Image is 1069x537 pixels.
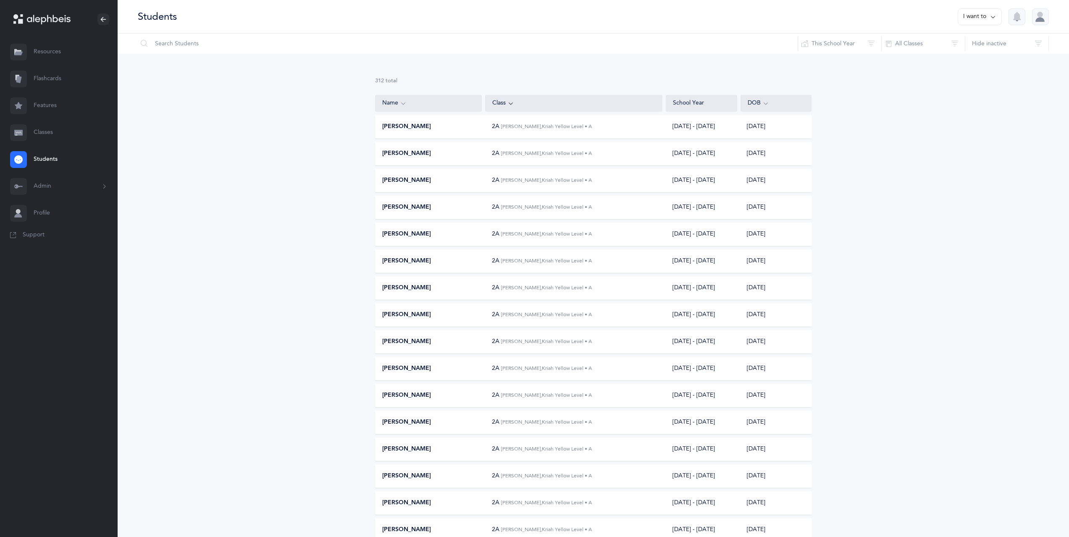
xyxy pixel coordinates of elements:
[382,499,431,507] span: [PERSON_NAME]
[672,338,715,346] div: [DATE] - [DATE]
[501,258,592,264] span: [PERSON_NAME], Kriah Yellow Level • A
[501,204,592,210] span: [PERSON_NAME], Kriah Yellow Level • A
[672,364,715,373] div: [DATE] - [DATE]
[672,149,715,158] div: [DATE] - [DATE]
[382,99,475,108] div: Name
[492,284,499,291] span: 2A
[382,445,431,453] span: [PERSON_NAME]
[492,231,499,237] span: 2A
[492,311,499,318] span: 2A
[492,392,499,398] span: 2A
[958,8,1002,25] button: I want to
[492,204,499,210] span: 2A
[382,418,431,427] span: [PERSON_NAME]
[382,391,431,400] span: [PERSON_NAME]
[492,445,499,452] span: 2A
[740,284,811,292] div: [DATE]
[672,257,715,265] div: [DATE] - [DATE]
[740,176,811,185] div: [DATE]
[672,445,715,453] div: [DATE] - [DATE]
[798,34,882,54] button: This School Year
[740,257,811,265] div: [DATE]
[740,364,811,373] div: [DATE]
[672,418,715,427] div: [DATE] - [DATE]
[740,230,811,238] div: [DATE]
[748,99,805,108] div: DOB
[965,34,1049,54] button: Hide inactive
[672,230,715,238] div: [DATE] - [DATE]
[740,391,811,400] div: [DATE]
[740,203,811,212] div: [DATE]
[382,149,431,158] span: [PERSON_NAME]
[501,285,592,291] span: [PERSON_NAME], Kriah Yellow Level • A
[382,364,431,373] span: [PERSON_NAME]
[382,338,431,346] span: [PERSON_NAME]
[672,311,715,319] div: [DATE] - [DATE]
[672,203,715,212] div: [DATE] - [DATE]
[672,472,715,480] div: [DATE] - [DATE]
[881,34,965,54] button: All Classes
[501,527,592,532] span: [PERSON_NAME], Kriah Yellow Level • A
[382,284,431,292] span: [PERSON_NAME]
[382,230,431,238] span: [PERSON_NAME]
[740,526,811,534] div: [DATE]
[672,123,715,131] div: [DATE] - [DATE]
[501,365,592,371] span: [PERSON_NAME], Kriah Yellow Level • A
[138,10,177,24] div: Students
[492,526,499,533] span: 2A
[673,99,730,107] div: School Year
[672,391,715,400] div: [DATE] - [DATE]
[501,338,592,344] span: [PERSON_NAME], Kriah Yellow Level • A
[492,257,499,264] span: 2A
[492,499,499,506] span: 2A
[501,473,592,479] span: [PERSON_NAME], Kriah Yellow Level • A
[740,445,811,453] div: [DATE]
[137,34,798,54] input: Search Students
[492,365,499,372] span: 2A
[382,526,431,534] span: [PERSON_NAME]
[501,231,592,237] span: [PERSON_NAME], Kriah Yellow Level • A
[492,99,656,108] div: Class
[740,418,811,427] div: [DATE]
[382,257,431,265] span: [PERSON_NAME]
[501,177,592,183] span: [PERSON_NAME], Kriah Yellow Level • A
[501,392,592,398] span: [PERSON_NAME], Kriah Yellow Level • A
[382,123,431,131] span: [PERSON_NAME]
[740,338,811,346] div: [DATE]
[23,231,45,239] span: Support
[740,311,811,319] div: [DATE]
[740,149,811,158] div: [DATE]
[501,312,592,317] span: [PERSON_NAME], Kriah Yellow Level • A
[382,311,431,319] span: [PERSON_NAME]
[740,123,811,131] div: [DATE]
[672,499,715,507] div: [DATE] - [DATE]
[382,176,431,185] span: [PERSON_NAME]
[492,123,499,130] span: 2A
[375,77,812,85] div: 312
[672,176,715,185] div: [DATE] - [DATE]
[672,526,715,534] div: [DATE] - [DATE]
[501,446,592,452] span: [PERSON_NAME], Kriah Yellow Level • A
[501,123,592,129] span: [PERSON_NAME], Kriah Yellow Level • A
[492,150,499,157] span: 2A
[492,472,499,479] span: 2A
[740,472,811,480] div: [DATE]
[501,500,592,506] span: [PERSON_NAME], Kriah Yellow Level • A
[672,284,715,292] div: [DATE] - [DATE]
[492,177,499,183] span: 2A
[382,203,431,212] span: [PERSON_NAME]
[382,472,431,480] span: [PERSON_NAME]
[386,78,397,84] span: total
[492,419,499,425] span: 2A
[492,338,499,345] span: 2A
[501,150,592,156] span: [PERSON_NAME], Kriah Yellow Level • A
[501,419,592,425] span: [PERSON_NAME], Kriah Yellow Level • A
[740,499,811,507] div: [DATE]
